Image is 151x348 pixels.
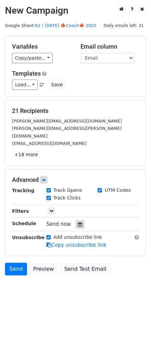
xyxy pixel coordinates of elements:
[12,80,38,90] a: Load...
[12,208,29,214] strong: Filters
[46,221,71,227] span: Send now
[12,107,139,115] h5: 21 Recipients
[35,23,97,28] a: 62 | [DATE] 🍁Coach🍁 2025
[5,263,27,275] a: Send
[5,5,146,16] h2: New Campaign
[29,263,58,275] a: Preview
[12,119,122,124] small: [PERSON_NAME][EMAIL_ADDRESS][DOMAIN_NAME]
[53,194,81,201] label: Track Clicks
[12,70,41,77] a: Templates
[53,234,102,241] label: Add unsubscribe link
[101,22,146,29] span: Daily emails left: 31
[12,43,70,50] h5: Variables
[48,80,65,90] button: Save
[12,141,87,146] small: [EMAIL_ADDRESS][DOMAIN_NAME]
[12,221,36,226] strong: Schedule
[60,263,111,275] a: Send Test Email
[46,242,107,248] a: Copy unsubscribe link
[12,188,34,193] strong: Tracking
[105,187,131,194] label: UTM Codes
[118,316,151,348] iframe: Chat Widget
[12,176,139,183] h5: Advanced
[12,235,45,240] strong: Unsubscribe
[53,187,82,194] label: Track Opens
[81,43,139,50] h5: Email column
[101,23,146,28] a: Daily emails left: 31
[12,53,53,63] a: Copy/paste...
[12,151,40,159] a: +18 more
[5,23,97,28] small: Google Sheet:
[12,126,122,139] small: [PERSON_NAME][EMAIL_ADDRESS][PERSON_NAME][DOMAIN_NAME]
